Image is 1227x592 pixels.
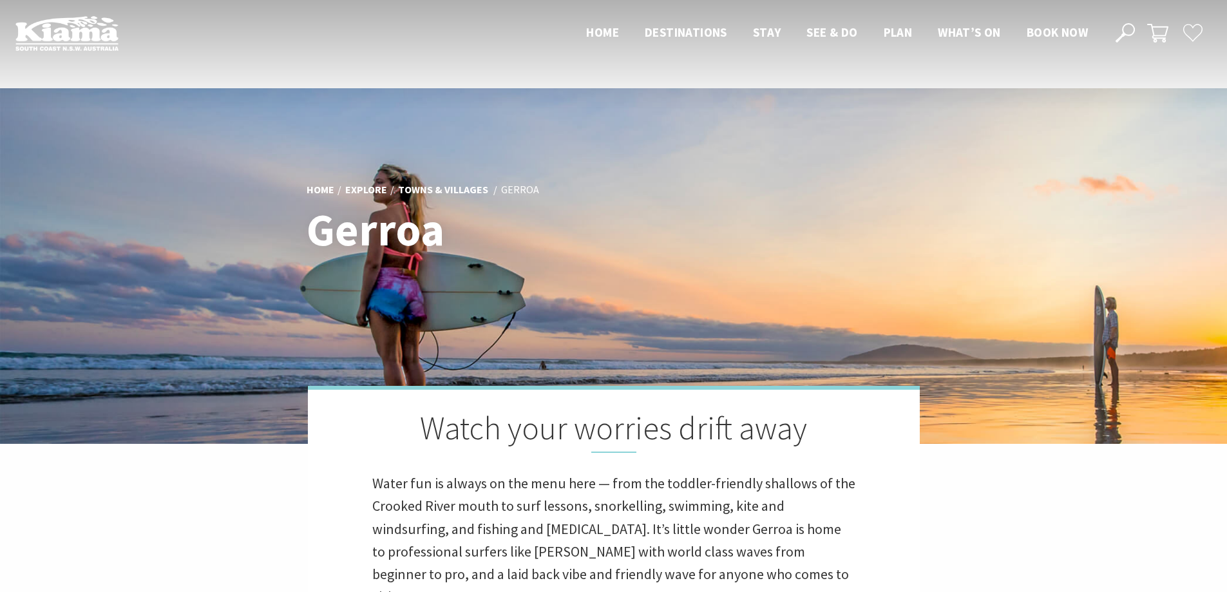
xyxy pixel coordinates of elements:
img: Kiama Logo [15,15,119,51]
span: Plan [884,24,913,40]
h1: Gerroa [307,205,671,254]
a: Towns & Villages [398,183,488,197]
span: What’s On [938,24,1001,40]
span: Stay [753,24,781,40]
span: Home [586,24,619,40]
nav: Main Menu [573,23,1101,44]
a: Home [307,183,334,197]
h2: Watch your worries drift away [372,409,855,453]
span: See & Do [806,24,857,40]
a: Explore [345,183,387,197]
span: Destinations [645,24,727,40]
li: Gerroa [501,182,539,198]
span: Book now [1027,24,1088,40]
